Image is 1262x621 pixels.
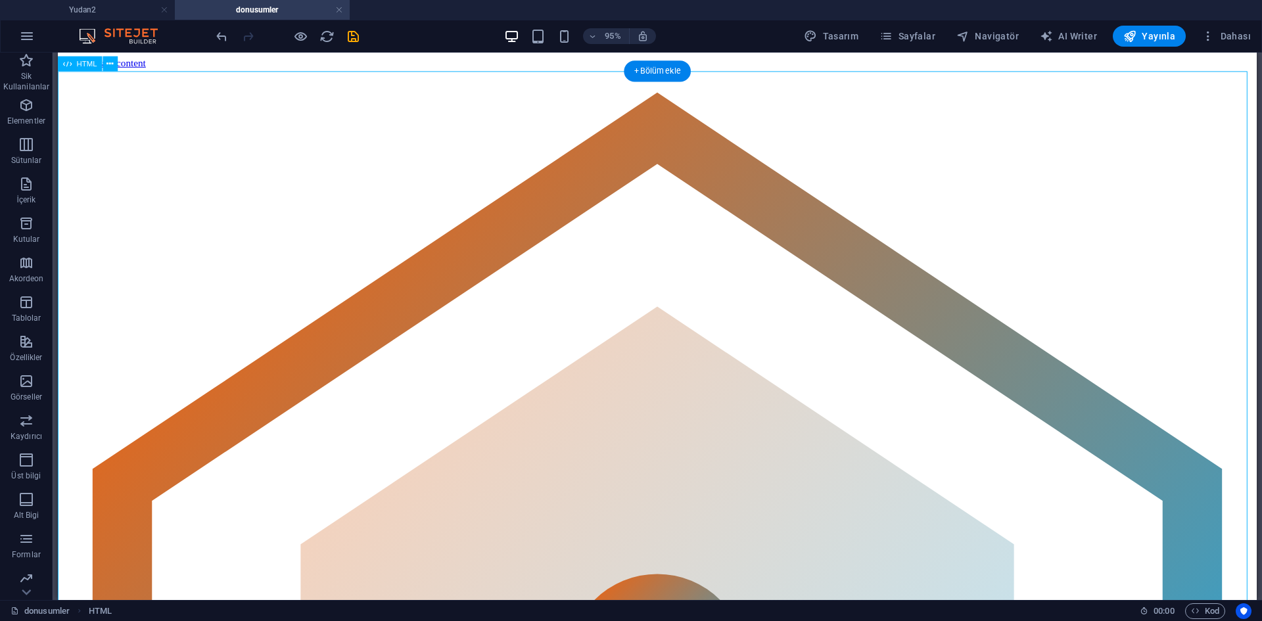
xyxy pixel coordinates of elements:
p: İçerik [16,195,35,205]
p: Sütunlar [11,155,42,166]
span: HTML [77,60,97,67]
a: Seçimi iptal etmek için tıkla. Sayfaları açmak için çift tıkla [11,603,70,619]
button: undo [214,28,229,44]
p: Görseller [11,392,42,402]
button: Kod [1185,603,1225,619]
button: AI Writer [1035,26,1102,47]
p: Tablolar [12,313,41,323]
span: 00 00 [1154,603,1174,619]
h6: 95% [603,28,624,44]
button: Dahası [1196,26,1256,47]
nav: breadcrumb [89,603,112,619]
p: Kaydırıcı [11,431,42,442]
p: Formlar [12,549,41,560]
i: Sayfayı yeniden yükleyin [319,29,335,44]
span: Dahası [1202,30,1251,43]
h4: donusumler [175,3,350,17]
button: Usercentrics [1236,603,1251,619]
button: Sayfalar [874,26,941,47]
p: Kutular [13,234,40,244]
span: : [1163,606,1165,616]
span: Navigatör [956,30,1019,43]
p: Akordeon [9,273,44,284]
p: Elementler [7,116,45,126]
button: Navigatör [951,26,1024,47]
p: Alt Bigi [14,510,39,520]
span: Sayfalar [879,30,935,43]
span: AI Writer [1040,30,1097,43]
i: Yeniden boyutlandırmada yakınlaştırma düzeyini seçilen cihaza uyacak şekilde otomatik olarak ayarla. [637,30,649,42]
button: reload [319,28,335,44]
img: Editor Logo [76,28,174,44]
p: Özellikler [10,352,42,363]
div: Tasarım (Ctrl+Alt+Y) [799,26,864,47]
span: Yayınla [1123,30,1175,43]
i: Kaydet (Ctrl+S) [346,29,361,44]
i: Geri al: HTML'yi değiştir (Ctrl+Z) [214,29,229,44]
span: Kod [1191,603,1219,619]
span: Seçmek için tıkla. Düzenlemek için çift tıkla [89,603,112,619]
a: Skip to main content [5,5,93,16]
button: Yayınla [1113,26,1186,47]
button: 95% [583,28,630,44]
button: Tasarım [799,26,864,47]
span: Tasarım [804,30,858,43]
div: + Bölüm ekle [624,60,690,81]
p: Üst bilgi [11,471,41,481]
h6: Oturum süresi [1140,603,1175,619]
button: save [345,28,361,44]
